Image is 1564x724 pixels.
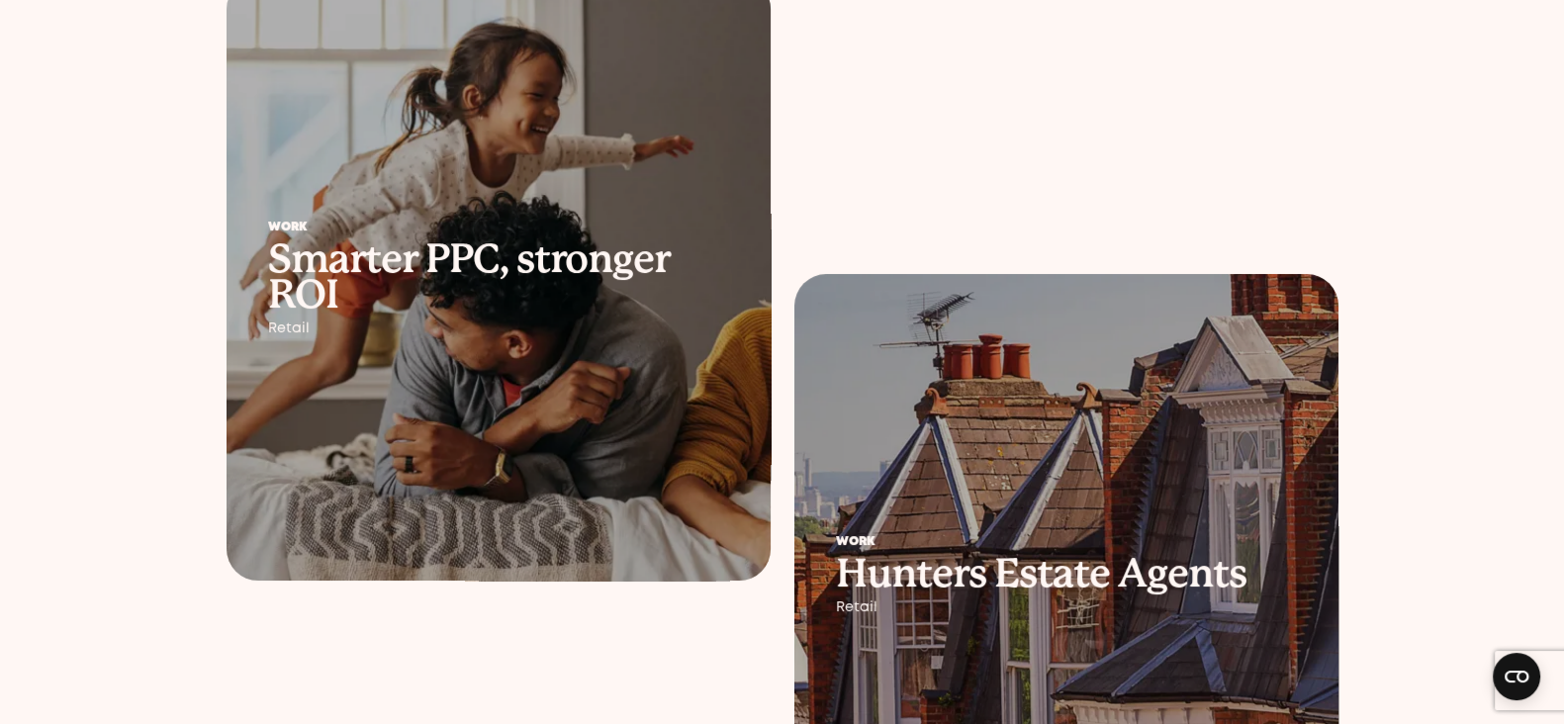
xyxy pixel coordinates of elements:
div: Retail [836,599,1297,615]
div: Work [268,222,729,233]
h2: Smarter PPC, stronger ROI [268,241,729,313]
div: Work [836,536,1297,548]
button: Open CMP widget [1493,653,1540,700]
div: Retail [268,320,729,336]
h2: Hunters Estate Agents [836,556,1297,591]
